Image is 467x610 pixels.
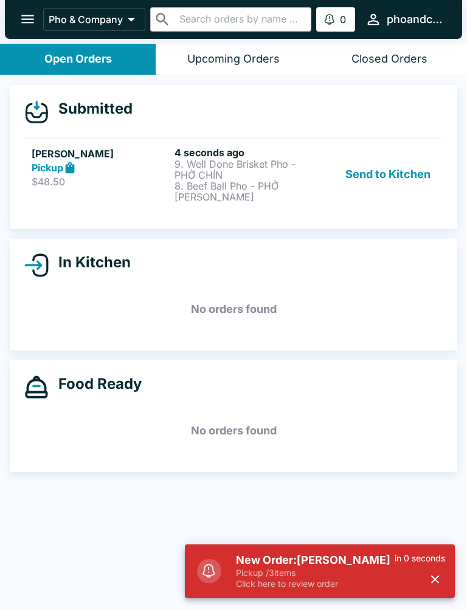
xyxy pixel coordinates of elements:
div: Upcoming Orders [187,52,280,66]
div: phoandcompany [387,12,443,27]
button: open drawer [12,4,43,35]
p: 0 [340,13,346,26]
div: Closed Orders [351,52,427,66]
strong: Pickup [32,162,63,174]
p: 9. Well Done Brisket Pho - PHỞ CHÍN [175,159,313,180]
p: Click here to review order [236,578,395,589]
a: [PERSON_NAME]Pickup$48.504 seconds ago9. Well Done Brisket Pho - PHỞ CHÍN8. Beef Ball Pho - PHỞ [... [24,139,443,210]
h4: Food Ready [49,375,142,393]
h6: 4 seconds ago [175,146,313,159]
h4: In Kitchen [49,253,131,272]
p: $48.50 [32,176,170,188]
input: Search orders by name or phone number [176,11,306,28]
h5: No orders found [24,287,443,331]
p: Pho & Company [49,13,123,26]
button: Pho & Company [43,8,145,31]
button: Send to Kitchen [341,146,435,202]
h4: Submitted [49,100,133,118]
h5: New Order: [PERSON_NAME] [236,553,395,567]
p: in 0 seconds [395,553,445,564]
h5: No orders found [24,409,443,453]
p: 8. Beef Ball Pho - PHỞ [PERSON_NAME] [175,180,313,202]
p: Pickup / 3 items [236,567,395,578]
div: Open Orders [44,52,112,66]
button: phoandcompany [360,6,448,32]
h5: [PERSON_NAME] [32,146,170,161]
